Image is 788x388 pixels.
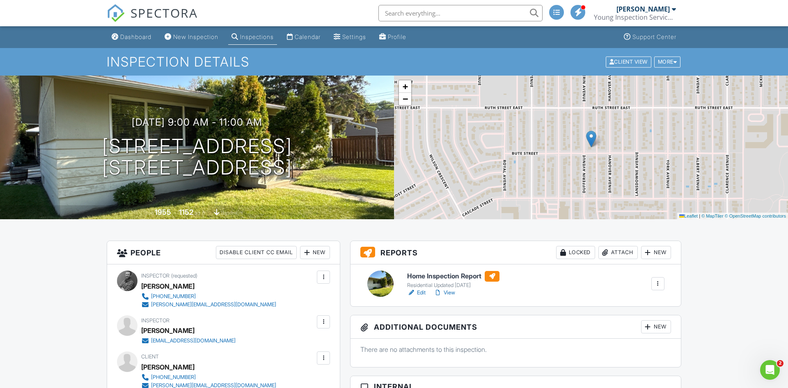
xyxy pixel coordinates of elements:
[141,373,276,381] a: [PHONE_NUMBER]
[221,210,243,216] span: basement
[141,292,276,301] a: [PHONE_NUMBER]
[403,81,408,92] span: +
[141,361,195,373] div: [PERSON_NAME]
[407,289,426,297] a: Edit
[641,246,671,259] div: New
[407,282,499,289] div: Residential Updated [DATE]
[632,33,676,40] div: Support Center
[605,58,653,64] a: Client View
[699,214,700,218] span: |
[654,56,681,67] div: More
[407,271,499,289] a: Home Inspection Report Residential Updated [DATE]
[141,317,170,324] span: Inspector
[621,30,680,45] a: Support Center
[132,117,262,128] h3: [DATE] 9:00 am - 11:00 am
[403,94,408,104] span: −
[330,30,369,45] a: Settings
[777,360,783,367] span: 2
[407,271,499,282] h6: Home Inspection Report
[173,33,218,40] div: New Inspection
[378,5,543,21] input: Search everything...
[171,273,197,279] span: (requested)
[151,301,276,308] div: [PERSON_NAME][EMAIL_ADDRESS][DOMAIN_NAME]
[195,210,206,216] span: sq. ft.
[240,33,274,40] div: Inspections
[141,337,236,345] a: [EMAIL_ADDRESS][DOMAIN_NAME]
[107,4,125,22] img: The Best Home Inspection Software - Spectora
[598,246,638,259] div: Attach
[107,11,198,28] a: SPECTORA
[141,324,195,337] div: [PERSON_NAME]
[107,55,681,69] h1: Inspection Details
[120,33,151,40] div: Dashboard
[151,337,236,344] div: [EMAIL_ADDRESS][DOMAIN_NAME]
[295,33,321,40] div: Calendar
[350,241,681,264] h3: Reports
[760,360,780,380] iframe: Intercom live chat
[107,241,340,264] h3: People
[679,214,698,218] a: Leaflet
[284,30,324,45] a: Calendar
[108,30,155,45] a: Dashboard
[388,33,406,40] div: Profile
[616,5,670,13] div: [PERSON_NAME]
[350,315,681,339] h3: Additional Documents
[556,246,595,259] div: Locked
[586,131,596,147] img: Marker
[141,354,159,360] span: Client
[102,135,292,179] h1: [STREET_ADDRESS] [STREET_ADDRESS]
[131,4,198,21] span: SPECTORA
[151,293,196,300] div: [PHONE_NUMBER]
[179,208,193,216] div: 1152
[161,30,222,45] a: New Inspection
[141,273,170,279] span: Inspector
[151,374,196,381] div: [PHONE_NUMBER]
[376,30,410,45] a: Profile
[141,301,276,309] a: [PERSON_NAME][EMAIL_ADDRESS][DOMAIN_NAME]
[342,33,366,40] div: Settings
[725,214,786,218] a: © OpenStreetMap contributors
[216,246,297,259] div: Disable Client CC Email
[606,56,651,67] div: Client View
[594,13,676,21] div: Young Inspection Services Ltd
[141,280,195,292] div: [PERSON_NAME]
[641,320,671,333] div: New
[144,210,153,216] span: Built
[399,80,411,93] a: Zoom in
[228,30,277,45] a: Inspections
[300,246,330,259] div: New
[360,345,671,354] p: There are no attachments to this inspection.
[434,289,455,297] a: View
[155,208,171,216] div: 1955
[399,93,411,105] a: Zoom out
[701,214,724,218] a: © MapTiler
